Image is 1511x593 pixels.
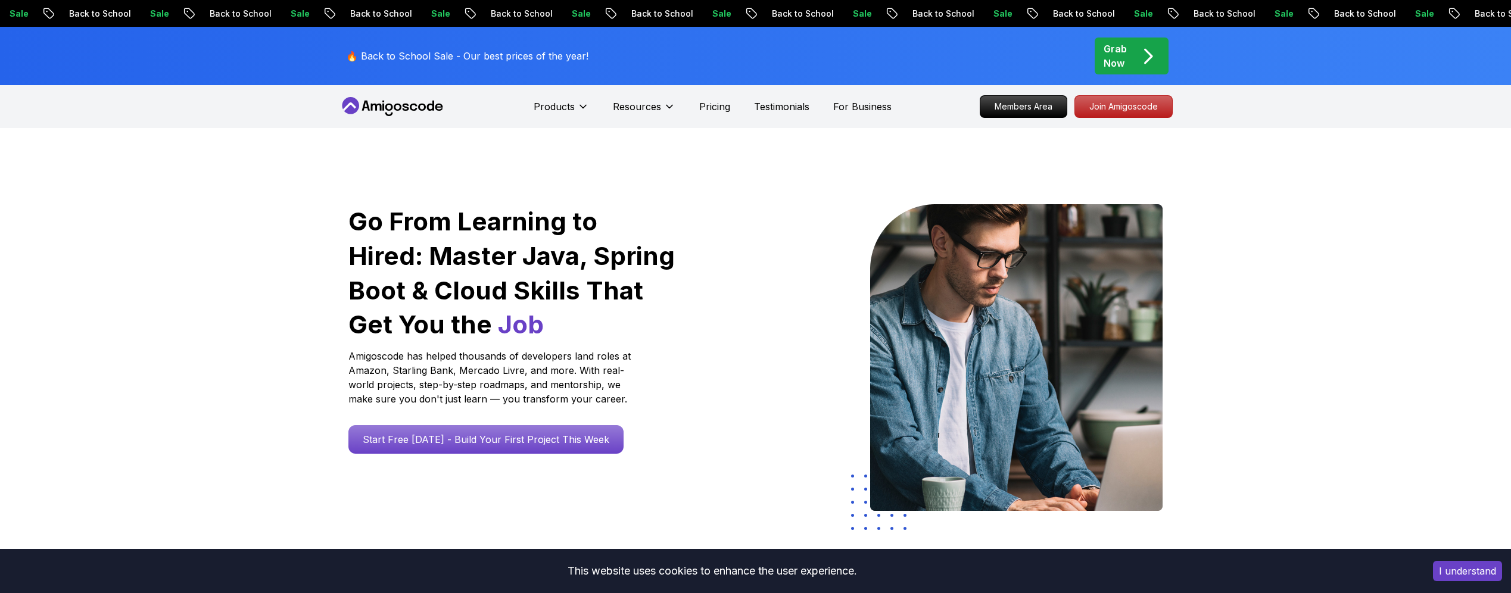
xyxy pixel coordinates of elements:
a: For Business [833,99,892,114]
p: Back to School [469,8,550,20]
p: Back to School [1312,8,1393,20]
button: Resources [613,99,675,123]
p: Back to School [188,8,269,20]
p: Sale [971,8,1010,20]
p: Sale [550,8,588,20]
button: Accept cookies [1433,561,1502,581]
p: Back to School [750,8,831,20]
p: Back to School [609,8,690,20]
a: Testimonials [754,99,809,114]
p: Grab Now [1104,42,1127,70]
p: Sale [269,8,307,20]
p: Back to School [47,8,128,20]
p: Back to School [1172,8,1253,20]
p: 🔥 Back to School Sale - Our best prices of the year! [346,49,588,63]
p: Amigoscode has helped thousands of developers land roles at Amazon, Starling Bank, Mercado Livre,... [348,349,634,406]
a: Start Free [DATE] - Build Your First Project This Week [348,425,624,454]
p: Members Area [980,96,1067,117]
p: Sale [128,8,166,20]
button: Products [534,99,589,123]
p: Sale [409,8,447,20]
p: Resources [613,99,661,114]
div: This website uses cookies to enhance the user experience. [9,558,1415,584]
h1: Go From Learning to Hired: Master Java, Spring Boot & Cloud Skills That Get You the [348,204,677,342]
p: Sale [831,8,869,20]
a: Members Area [980,95,1067,118]
img: hero [870,204,1163,511]
p: Back to School [328,8,409,20]
p: Sale [690,8,728,20]
a: Join Amigoscode [1074,95,1173,118]
p: Join Amigoscode [1075,96,1172,117]
a: Pricing [699,99,730,114]
p: Products [534,99,575,114]
p: Sale [1393,8,1431,20]
p: Back to School [1031,8,1112,20]
p: Sale [1112,8,1150,20]
p: Sale [1253,8,1291,20]
p: Back to School [890,8,971,20]
span: Job [498,309,544,339]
